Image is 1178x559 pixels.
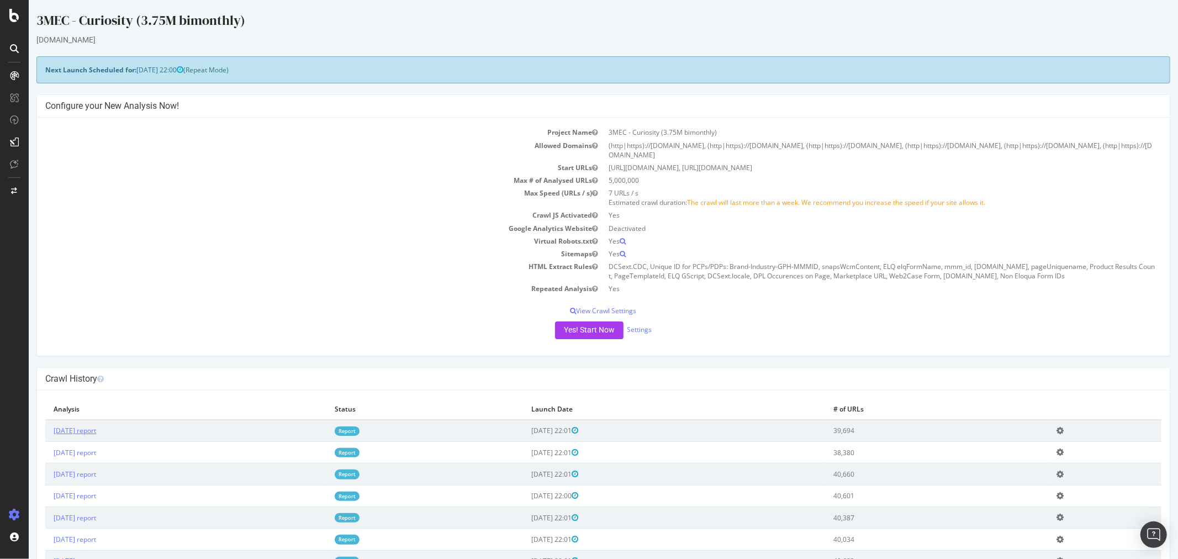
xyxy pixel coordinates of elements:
a: Report [306,535,331,544]
span: [DATE] 22:01 [503,513,550,523]
div: 3MEC - Curiosity (3.75M bimonthly) [8,11,1142,34]
td: Sitemaps [17,247,575,260]
td: Yes [575,282,1133,295]
div: (Repeat Mode) [8,56,1142,83]
td: Project Name [17,126,575,139]
td: 40,034 [796,529,1019,550]
td: 40,660 [796,463,1019,485]
a: Report [306,448,331,457]
a: Report [306,470,331,479]
a: Report [306,426,331,436]
td: Yes [575,247,1133,260]
a: Settings [598,325,623,334]
td: Crawl JS Activated [17,209,575,222]
td: 7 URLs / s Estimated crawl duration: [575,187,1133,209]
h4: Configure your New Analysis Now! [17,101,1133,112]
td: 39,694 [796,420,1019,442]
span: [DATE] 22:01 [503,470,550,479]
th: Launch Date [494,399,796,420]
a: [DATE] report [25,513,67,523]
a: [DATE] report [25,470,67,479]
div: [DOMAIN_NAME] [8,34,1142,45]
a: [DATE] report [25,535,67,544]
td: 5,000,000 [575,174,1133,187]
td: [URL][DOMAIN_NAME], [URL][DOMAIN_NAME] [575,161,1133,174]
a: [DATE] report [25,491,67,500]
a: Report [306,513,331,523]
th: Status [298,399,495,420]
span: [DATE] 22:01 [503,448,550,457]
td: Start URLs [17,161,575,174]
td: Deactivated [575,222,1133,235]
span: [DATE] 22:01 [503,426,550,435]
td: (http|https)://[DOMAIN_NAME], (http|https)://[DOMAIN_NAME], (http|https)://[DOMAIN_NAME], (http|h... [575,139,1133,161]
td: Max Speed (URLs / s) [17,187,575,209]
span: [DATE] 22:01 [503,535,550,544]
button: Yes! Start Now [526,321,595,339]
td: 38,380 [796,442,1019,463]
td: HTML Extract Rules [17,260,575,282]
td: 40,601 [796,485,1019,507]
span: The crawl will last more than a week. We recommend you increase the speed if your site allows it. [659,198,957,207]
td: Google Analytics Website [17,222,575,235]
td: Yes [575,235,1133,247]
td: Virtual Robots.txt [17,235,575,247]
span: [DATE] 22:00 [108,65,155,75]
td: 40,387 [796,507,1019,529]
p: View Crawl Settings [17,306,1133,315]
a: Report [306,492,331,501]
a: [DATE] report [25,426,67,435]
th: # of URLs [796,399,1019,420]
td: Yes [575,209,1133,222]
td: 3MEC - Curiosity (3.75M bimonthly) [575,126,1133,139]
h4: Crawl History [17,373,1133,384]
td: Max # of Analysed URLs [17,174,575,187]
div: Open Intercom Messenger [1140,521,1167,548]
td: Allowed Domains [17,139,575,161]
a: [DATE] report [25,448,67,457]
td: DCSext.CDC, Unique ID for PCPs/PDPs: Brand-Industry-GPH-MMMID, snapsWcmContent, ELQ elqFormName, ... [575,260,1133,282]
td: Repeated Analysis [17,282,575,295]
th: Analysis [17,399,298,420]
span: [DATE] 22:00 [503,491,550,500]
strong: Next Launch Scheduled for: [17,65,108,75]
